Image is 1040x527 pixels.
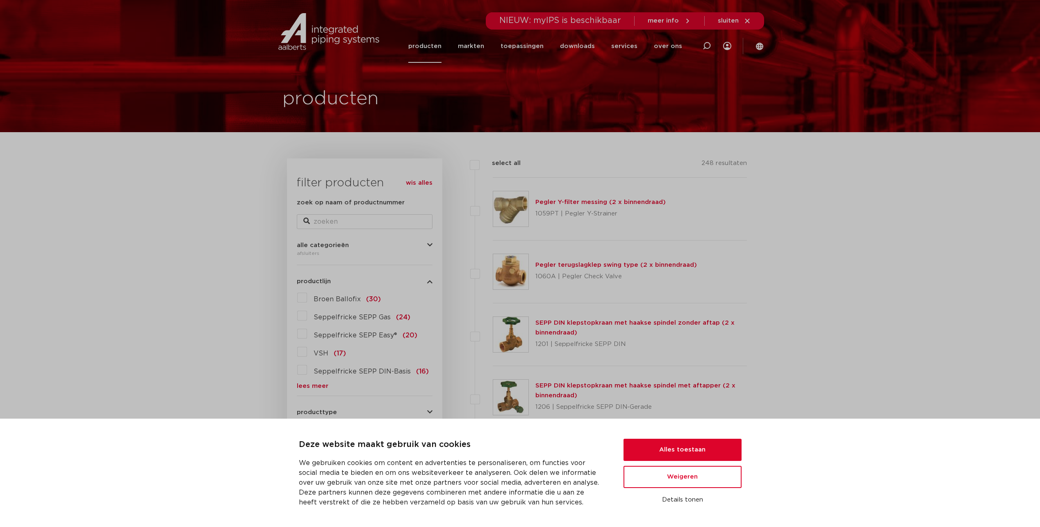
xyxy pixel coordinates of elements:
[560,30,595,63] a: downloads
[314,332,397,339] span: Seppelfricke SEPP Easy®
[297,409,337,415] span: producttype
[535,207,666,220] p: 1059PT | Pegler Y-Strainer
[648,17,691,25] a: meer info
[297,198,405,208] label: zoek op naam of productnummer
[297,175,432,191] h3: filter producten
[493,191,528,227] img: Thumbnail for Pegler Y-filter messing (2 x binnendraad)
[718,18,739,24] span: sluiten
[493,254,528,289] img: Thumbnail for Pegler terugslagklep swing type (2 x binnendraad)
[314,296,361,302] span: Broen Ballofix
[624,466,742,488] button: Weigeren
[408,30,682,63] nav: Menu
[624,439,742,461] button: Alles toestaan
[535,338,747,351] p: 1201 | Seppelfricke SEPP DIN
[297,383,432,389] a: lees meer
[297,242,432,248] button: alle categorieën
[299,438,604,451] p: Deze website maakt gebruik van cookies
[297,278,432,284] button: productlijn
[406,178,432,188] a: wis alles
[480,158,521,168] label: select all
[535,270,697,283] p: 1060A | Pegler Check Valve
[535,401,747,414] p: 1206 | Seppelfricke SEPP DIN-Gerade
[654,30,682,63] a: over ons
[723,30,731,63] div: my IPS
[624,493,742,507] button: Details tonen
[535,383,735,399] a: SEPP DIN klepstopkraan met haakse spindel met aftapper (2 x binnendraad)
[458,30,484,63] a: markten
[493,380,528,415] img: Thumbnail for SEPP DIN klepstopkraan met haakse spindel met aftapper (2 x binnendraad)
[718,17,751,25] a: sluiten
[314,368,411,375] span: Seppelfricke SEPP DIN-Basis
[408,30,441,63] a: producten
[297,248,432,258] div: afsluiters
[535,320,735,336] a: SEPP DIN klepstopkraan met haakse spindel zonder aftap (2 x binnendraad)
[314,314,391,321] span: Seppelfricke SEPP Gas
[611,30,637,63] a: services
[297,214,432,229] input: zoeken
[648,18,679,24] span: meer info
[297,278,331,284] span: productlijn
[416,368,429,375] span: (16)
[396,314,410,321] span: (24)
[282,86,379,112] h1: producten
[334,350,346,357] span: (17)
[535,262,697,268] a: Pegler terugslagklep swing type (2 x binnendraad)
[403,332,417,339] span: (20)
[501,30,544,63] a: toepassingen
[499,16,621,25] span: NIEUW: myIPS is beschikbaar
[493,317,528,352] img: Thumbnail for SEPP DIN klepstopkraan met haakse spindel zonder aftap (2 x binnendraad)
[535,199,666,205] a: Pegler Y-filter messing (2 x binnendraad)
[299,458,604,507] p: We gebruiken cookies om content en advertenties te personaliseren, om functies voor social media ...
[297,409,432,415] button: producttype
[701,158,747,171] p: 248 resultaten
[314,350,328,357] span: VSH
[366,296,381,302] span: (30)
[297,242,349,248] span: alle categorieën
